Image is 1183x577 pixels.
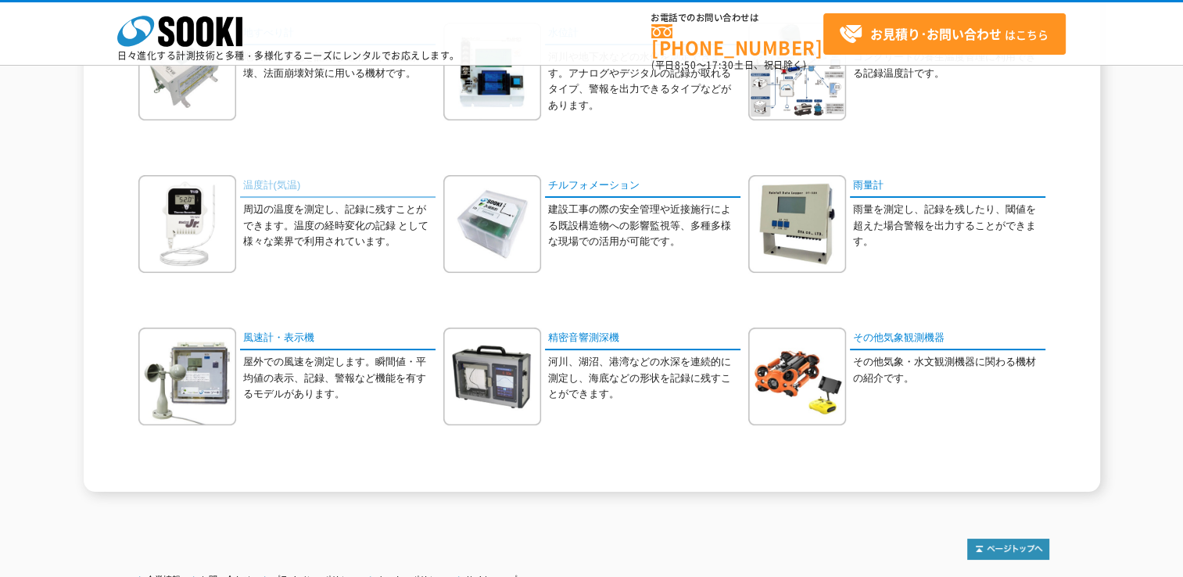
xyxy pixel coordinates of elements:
a: [PHONE_NUMBER] [651,24,823,56]
a: お見積り･お問い合わせはこちら [823,13,1066,55]
p: その他気象・水文観測機器に関わる機材の紹介です。 [853,354,1045,387]
a: 精密音響測深機 [545,328,740,350]
p: 周辺の温度を測定し、記録に残すことができます。温度の経時変化の記録 として様々な業界で利用されています。 [243,202,436,250]
a: 風速計・表示機 [240,328,436,350]
p: 屋外での風速を測定します。瞬間値・平均値の表示、記録、警報など機能を有するモデルがあります。 [243,354,436,403]
img: 温度計(気温) [138,175,236,273]
p: 建設工事の際の安全管理や近接施行による既設構造物への影響監視等、多種多様な現場での活用が可能です。 [548,202,740,250]
img: 精密音響測深機 [443,328,541,425]
strong: お見積り･お問い合わせ [870,24,1002,43]
p: 河川や地下水などの水位を測定できます。アナログやデジタルの記録が取れるタイプ、警報を出力できるタイプなどがあります。 [548,49,740,114]
a: 温度計(気温) [240,175,436,198]
span: はこちら [839,23,1049,46]
p: 雨量を測定し、記録を残したり、閾値を超えた場合警報を出力することができます。 [853,202,1045,250]
span: (平日 ～ 土日、祝日除く) [651,58,806,72]
p: 河川、湖沼、港湾などの水深を連続的に測定し、海底などの形状を記録に残すことができます。 [548,354,740,403]
p: 日々進化する計測技術と多種・多様化するニーズにレンタルでお応えします。 [117,51,460,60]
img: 雨量計 [748,175,846,273]
img: チルフォメーション [443,175,541,273]
a: チルフォメーション [545,175,740,198]
img: 風速計・表示機 [138,328,236,425]
img: トップページへ [967,539,1049,560]
span: 8:50 [675,58,697,72]
span: 17:30 [706,58,734,72]
span: お電話でのお問い合わせは [651,13,823,23]
a: その他気象観測機器 [850,328,1045,350]
img: その他気象観測機器 [748,328,846,425]
a: 雨量計 [850,175,1045,198]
